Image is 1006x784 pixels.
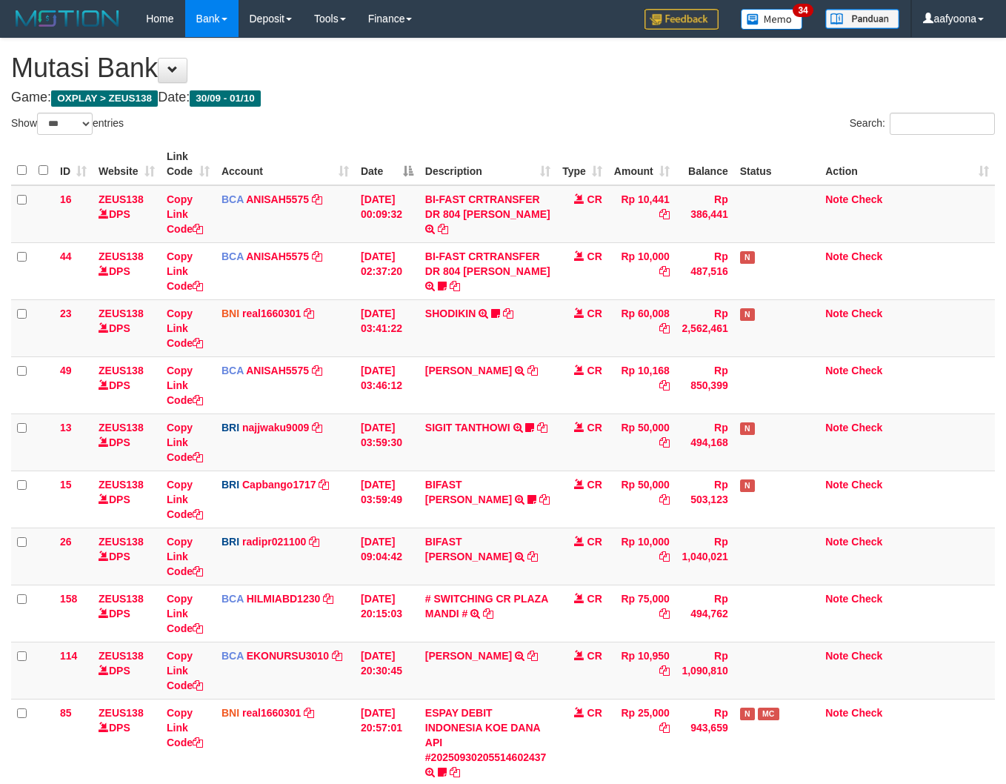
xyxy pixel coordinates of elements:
[93,356,161,413] td: DPS
[167,250,203,292] a: Copy Link Code
[93,585,161,642] td: DPS
[851,250,882,262] a: Check
[60,365,72,376] span: 49
[167,536,203,577] a: Copy Link Code
[332,650,342,662] a: Copy EKONURSU3010 to clipboard
[161,143,216,185] th: Link Code: activate to sort column ascending
[247,650,329,662] a: EKONURSU3010
[587,593,602,605] span: CR
[425,365,512,376] a: [PERSON_NAME]
[221,479,239,491] span: BRI
[355,185,419,243] td: [DATE] 00:09:32
[587,250,602,262] span: CR
[825,193,848,205] a: Note
[819,143,995,185] th: Action: activate to sort column ascending
[221,593,244,605] span: BCA
[60,536,72,548] span: 26
[608,143,676,185] th: Amount: activate to sort column ascending
[676,242,734,299] td: Rp 487,516
[608,356,676,413] td: Rp 10,168
[60,250,72,262] span: 44
[99,365,144,376] a: ZEUS138
[587,650,602,662] span: CR
[890,113,995,135] input: Search:
[676,471,734,528] td: Rp 503,123
[851,536,882,548] a: Check
[99,536,144,548] a: ZEUS138
[242,479,316,491] a: Capbango1717
[734,143,820,185] th: Status
[676,642,734,699] td: Rp 1,090,810
[659,722,670,734] a: Copy Rp 25,000 to clipboard
[54,143,93,185] th: ID: activate to sort column ascending
[676,528,734,585] td: Rp 1,040,021
[190,90,261,107] span: 30/09 - 01/10
[527,650,538,662] a: Copy AHMAD AGUSTI to clipboard
[242,308,301,319] a: real1660301
[93,413,161,471] td: DPS
[93,528,161,585] td: DPS
[425,422,510,433] a: SIGIT TANTHOWI
[304,308,314,319] a: Copy real1660301 to clipboard
[99,250,144,262] a: ZEUS138
[60,193,72,205] span: 16
[312,365,322,376] a: Copy ANISAH5575 to clipboard
[11,113,124,135] label: Show entries
[676,356,734,413] td: Rp 850,399
[167,707,203,748] a: Copy Link Code
[425,593,548,619] a: # SWITCHING CR PLAZA MANDI #
[659,322,670,334] a: Copy Rp 60,008 to clipboard
[167,479,203,520] a: Copy Link Code
[740,308,755,321] span: Has Note
[851,707,882,719] a: Check
[246,250,309,262] a: ANISAH5575
[851,193,882,205] a: Check
[676,143,734,185] th: Balance
[355,585,419,642] td: [DATE] 20:15:03
[659,436,670,448] a: Copy Rp 50,000 to clipboard
[304,707,314,719] a: Copy real1660301 to clipboard
[825,479,848,491] a: Note
[419,242,556,299] td: BI-FAST CRTRANSFER DR 804 [PERSON_NAME]
[659,551,670,562] a: Copy Rp 10,000 to clipboard
[312,422,322,433] a: Copy najjwaku9009 to clipboard
[242,422,309,433] a: najjwaku9009
[758,708,779,720] span: Manually Checked by: aafyoona
[221,250,244,262] span: BCA
[676,299,734,356] td: Rp 2,562,461
[319,479,329,491] a: Copy Capbango1717 to clipboard
[608,413,676,471] td: Rp 50,000
[425,707,547,763] a: ESPAY DEBIT INDONESIA KOE DANA API #20250930205514602437
[608,242,676,299] td: Rp 10,000
[527,365,538,376] a: Copy INA PAUJANAH to clipboard
[309,536,319,548] a: Copy radipr021100 to clipboard
[355,642,419,699] td: [DATE] 20:30:45
[659,665,670,677] a: Copy Rp 10,950 to clipboard
[438,223,448,235] a: Copy BI-FAST CRTRANSFER DR 804 AGUS SALIM to clipboard
[11,53,995,83] h1: Mutasi Bank
[312,250,322,262] a: Copy ANISAH5575 to clipboard
[93,642,161,699] td: DPS
[741,9,803,30] img: Button%20Memo.svg
[851,365,882,376] a: Check
[608,185,676,243] td: Rp 10,441
[93,143,161,185] th: Website: activate to sort column ascending
[246,193,309,205] a: ANISAH5575
[587,707,602,719] span: CR
[659,208,670,220] a: Copy Rp 10,441 to clipboard
[37,113,93,135] select: Showentries
[246,365,309,376] a: ANISAH5575
[659,608,670,619] a: Copy Rp 75,000 to clipboard
[167,365,203,406] a: Copy Link Code
[60,308,72,319] span: 23
[221,193,244,205] span: BCA
[99,593,144,605] a: ZEUS138
[608,471,676,528] td: Rp 50,000
[825,422,848,433] a: Note
[608,642,676,699] td: Rp 10,950
[60,422,72,433] span: 13
[60,707,72,719] span: 85
[93,299,161,356] td: DPS
[216,143,355,185] th: Account: activate to sort column ascending
[242,707,301,719] a: real1660301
